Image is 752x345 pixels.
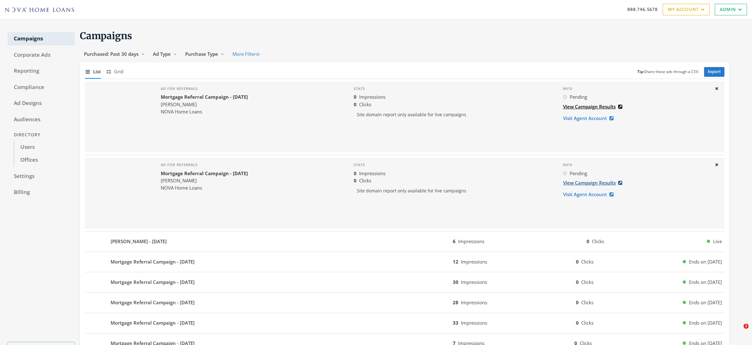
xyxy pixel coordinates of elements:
button: Purchase Type [181,48,228,60]
span: Purchased: Past 30 days [84,51,138,57]
button: Mortgage Referral Campaign - [DATE]12Impressions0ClicksEnds on [DATE] [85,254,724,269]
span: Pending [570,170,587,177]
span: Impressions [359,94,385,100]
b: 28 [453,299,458,306]
span: Impressions [461,320,487,326]
b: 30 [453,279,458,285]
span: Campaigns [80,30,132,42]
h4: Ad for referrals [161,86,248,91]
span: Pending [570,93,587,101]
span: Impressions [458,238,484,244]
a: Settings [8,170,75,183]
div: NOVA Home Loans [161,108,248,115]
b: 0 [587,238,589,244]
a: Audiences [8,113,75,126]
b: 0 [576,279,579,285]
a: View Campaign Results [563,101,626,112]
b: Mortgage Referral Campaign - [DATE] [111,279,195,286]
b: Mortgage Referral Campaign - [DATE] [161,170,248,176]
span: Impressions [359,170,385,176]
h4: Ad for referrals [161,163,248,167]
span: Impressions [461,259,487,265]
span: Clicks [359,101,371,107]
a: Export [704,67,724,77]
iframe: Intercom live chat [731,324,746,339]
div: NOVA Home Loans [161,184,248,191]
span: Clicks [581,279,593,285]
a: Compliance [8,81,75,94]
a: My Account [663,4,710,15]
b: 12 [453,259,458,265]
b: 0 [354,101,357,107]
a: Corporate Ads [8,49,75,62]
button: List [85,65,101,78]
span: Purchase Type [185,51,218,57]
button: More Filters [228,48,264,60]
span: Impressions [461,279,487,285]
a: Billing [8,186,75,199]
span: Clicks [581,320,593,326]
a: Reporting [8,65,75,78]
b: Mortgage Referral Campaign - [DATE] [111,299,195,306]
span: Ends on [DATE] [689,299,722,306]
span: Ends on [DATE] [689,319,722,327]
span: Live [713,238,722,245]
img: Adwerx [5,8,74,12]
b: Mortgage Referral Campaign - [DATE] [111,319,195,327]
div: [PERSON_NAME] [161,177,248,184]
button: Ad Type [149,48,181,60]
a: View Campaign Results [563,177,626,189]
a: Admin [715,4,747,15]
h4: Info [563,86,710,91]
span: List [93,68,101,75]
b: 0 [354,170,357,176]
b: Mortgage Referral Campaign - [DATE] [111,258,195,265]
div: [PERSON_NAME] [161,101,248,108]
a: Visit Agent Account [563,189,618,200]
span: Impressions [461,299,487,306]
span: Clicks [581,299,593,306]
a: Users [14,141,75,154]
b: 0 [576,320,579,326]
span: Ends on [DATE] [689,258,722,265]
span: Grid [114,68,123,75]
span: Clicks [581,259,593,265]
button: [PERSON_NAME] - [DATE]6Impressions0ClicksLive [85,234,724,249]
button: Mortgage Referral Campaign - [DATE]28Impressions0ClicksEnds on [DATE] [85,295,724,310]
button: Grid [106,65,123,78]
button: Purchased: Past 30 days [80,48,149,60]
h4: Stats [354,163,553,167]
button: Mortgage Referral Campaign - [DATE]30Impressions0ClicksEnds on [DATE] [85,275,724,290]
span: Clicks [592,238,604,244]
a: Campaigns [8,32,75,45]
button: Mortgage Referral Campaign - [DATE]33Impressions0ClicksEnds on [DATE] [85,316,724,331]
b: 0 [576,259,579,265]
a: Offices [14,154,75,167]
b: Tip: [637,69,644,74]
b: 6 [453,238,456,244]
span: 2 [744,324,749,329]
span: Ends on [DATE] [689,279,722,286]
b: 0 [576,299,579,306]
a: Ad Designs [8,97,75,110]
b: 33 [453,320,458,326]
span: Clicks [359,177,371,184]
div: Directory [8,129,75,141]
small: Share these ads through a CSV. [637,69,699,75]
h4: Info [563,163,710,167]
a: 888.746.5678 [627,6,658,13]
p: Site domain report only available for live campaigns [354,108,553,121]
b: 0 [354,94,357,100]
h4: Stats [354,86,553,91]
a: Visit Agent Account [563,112,618,124]
b: [PERSON_NAME] - [DATE] [111,238,167,245]
b: 0 [354,177,357,184]
p: Site domain report only available for live campaigns [354,184,553,197]
span: Ad Type [153,51,171,57]
b: Mortgage Referral Campaign - [DATE] [161,94,248,100]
